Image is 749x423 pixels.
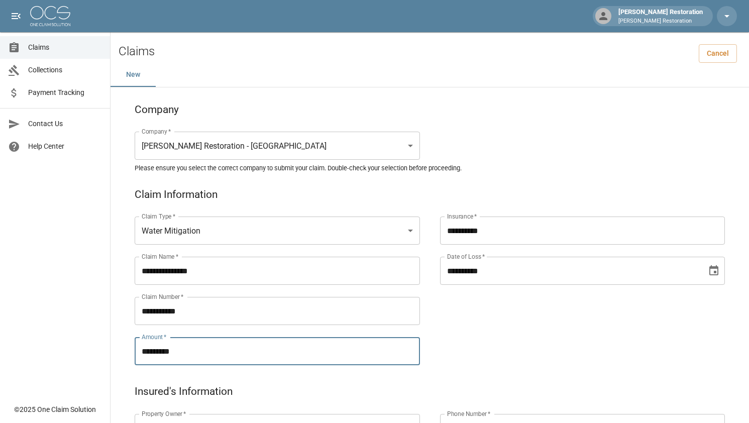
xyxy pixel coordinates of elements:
div: © 2025 One Claim Solution [14,404,96,414]
label: Claim Number [142,292,183,301]
h5: Please ensure you select the correct company to submit your claim. Double-check your selection be... [135,164,725,172]
div: [PERSON_NAME] Restoration - [GEOGRAPHIC_DATA] [135,132,420,160]
label: Phone Number [447,409,490,418]
div: Water Mitigation [135,217,420,245]
img: ocs-logo-white-transparent.png [30,6,70,26]
label: Insurance [447,212,477,221]
span: Help Center [28,141,102,152]
h2: Claims [119,44,155,59]
button: New [111,63,156,87]
span: Contact Us [28,119,102,129]
label: Claim Name [142,252,178,261]
label: Company [142,127,171,136]
label: Amount [142,333,167,341]
a: Cancel [699,44,737,63]
p: [PERSON_NAME] Restoration [618,17,703,26]
span: Collections [28,65,102,75]
span: Claims [28,42,102,53]
label: Property Owner [142,409,186,418]
div: [PERSON_NAME] Restoration [614,7,707,25]
label: Claim Type [142,212,175,221]
label: Date of Loss [447,252,485,261]
button: open drawer [6,6,26,26]
button: Choose date, selected date is Aug 12, 2025 [704,261,724,281]
span: Payment Tracking [28,87,102,98]
div: dynamic tabs [111,63,749,87]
